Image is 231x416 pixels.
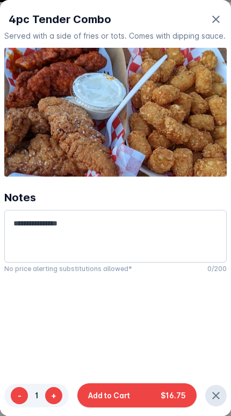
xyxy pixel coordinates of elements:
button: Add to Cart$16.75 [77,383,197,407]
span: 4pc Tender Combo [9,11,111,27]
mat-hint: 0/200 [207,262,227,273]
span: $16.75 [161,390,186,401]
div: Served with a side of fries or tots. Comes with dipping sauce. [4,30,227,41]
button: + [45,387,62,404]
span: Add to Cart [88,390,130,401]
button: - [11,387,28,404]
span: 1 [28,390,45,401]
div: Notes [4,189,36,206]
mat-hint: No price alerting substitutions allowed* [4,262,132,273]
img: 41440829-022b-4fe5-b6ea-e8e722d95b5e.jpg [4,48,227,177]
